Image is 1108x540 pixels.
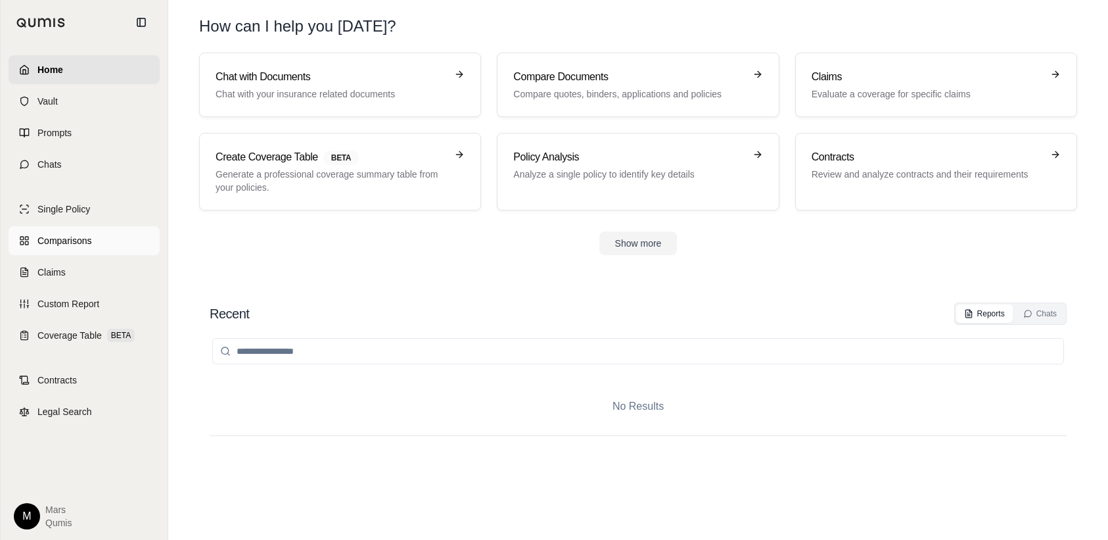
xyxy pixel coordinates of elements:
a: Coverage TableBETA [9,321,160,350]
span: Single Policy [37,203,90,216]
span: Prompts [37,126,72,139]
p: Review and analyze contracts and their requirements [812,168,1042,181]
p: Chat with your insurance related documents [216,87,446,101]
a: ContractsReview and analyze contracts and their requirements [795,133,1077,210]
a: Create Coverage TableBETAGenerate a professional coverage summary table from your policies. [199,133,481,210]
span: Vault [37,95,58,108]
a: Contracts [9,366,160,395]
div: Reports [964,308,1005,319]
p: Generate a professional coverage summary table from your policies. [216,168,446,194]
h3: Compare Documents [513,69,744,85]
a: Compare DocumentsCompare quotes, binders, applications and policies [497,53,779,117]
div: No Results [210,378,1067,435]
h2: Recent [210,305,249,323]
h3: Policy Analysis [513,149,744,165]
a: Custom Report [9,289,160,318]
h1: How can I help you [DATE]? [199,16,396,37]
a: Chats [9,150,160,179]
a: Legal Search [9,397,160,426]
a: ClaimsEvaluate a coverage for specific claims [795,53,1077,117]
img: Qumis Logo [16,18,66,28]
span: Custom Report [37,297,99,310]
span: Contracts [37,374,77,387]
span: Legal Search [37,405,92,418]
h3: Create Coverage Table [216,149,446,165]
h3: Chat with Documents [216,69,446,85]
p: Compare quotes, binders, applications and policies [513,87,744,101]
div: Chats [1023,308,1057,319]
a: Vault [9,87,160,116]
a: Claims [9,258,160,287]
p: Analyze a single policy to identify key details [513,168,744,181]
div: M [14,503,40,529]
h3: Claims [812,69,1042,85]
a: Policy AnalysisAnalyze a single policy to identify key details [497,133,779,210]
button: Collapse sidebar [131,12,152,33]
h3: Contracts [812,149,1042,165]
span: Home [37,63,63,76]
a: Chat with DocumentsChat with your insurance related documents [199,53,481,117]
span: Comparisons [37,234,91,247]
span: Mars [45,503,72,516]
span: Claims [37,266,66,279]
span: Qumis [45,516,72,529]
span: Chats [37,158,62,171]
span: BETA [107,329,135,342]
a: Single Policy [9,195,160,224]
a: Home [9,55,160,84]
a: Prompts [9,118,160,147]
p: Evaluate a coverage for specific claims [812,87,1042,101]
button: Reports [956,305,1013,323]
a: Comparisons [9,226,160,255]
button: Chats [1015,305,1065,323]
span: Coverage Table [37,329,102,342]
button: Show more [599,232,678,255]
span: BETA [323,151,359,165]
